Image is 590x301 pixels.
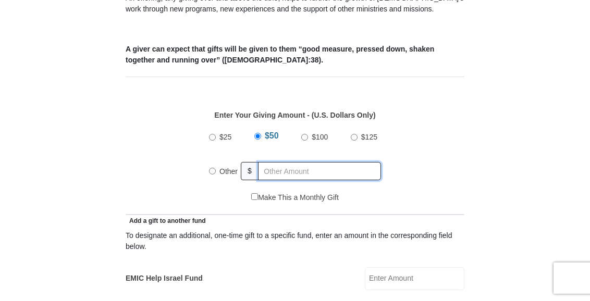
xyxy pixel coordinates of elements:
span: $ [241,162,259,180]
span: Add a gift to another fund [126,217,206,224]
b: A giver can expect that gifts will be given to them “good measure, pressed down, shaken together ... [126,45,434,64]
span: $25 [219,133,231,141]
input: Other Amount [258,162,381,180]
div: To designate an additional, one-time gift to a specific fund, enter an amount in the correspondin... [126,230,464,252]
span: $50 [265,131,279,140]
input: Make This a Monthly Gift [251,193,258,200]
span: Other [219,167,238,175]
strong: Enter Your Giving Amount - (U.S. Dollars Only) [214,111,375,119]
span: $100 [312,133,328,141]
label: EMIC Help Israel Fund [126,273,203,284]
input: Enter Amount [365,267,464,290]
span: $125 [361,133,377,141]
label: Make This a Monthly Gift [251,192,339,203]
